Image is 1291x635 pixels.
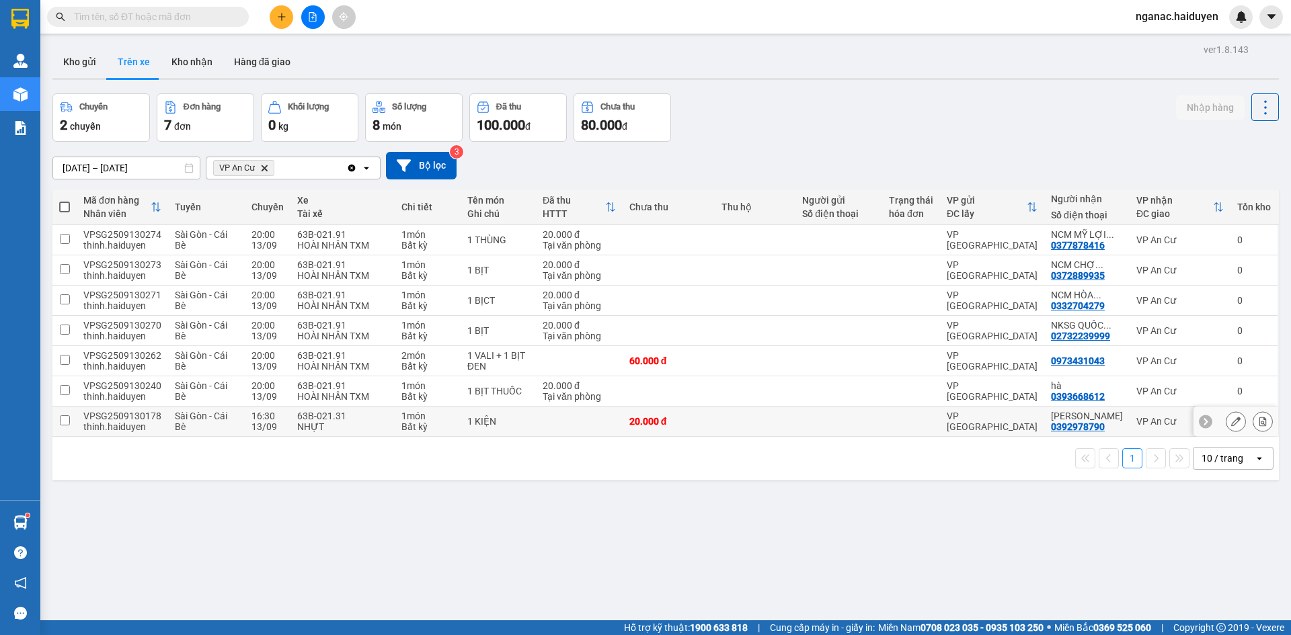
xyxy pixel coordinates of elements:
[251,259,284,270] div: 20:00
[629,416,708,427] div: 20.000 đ
[401,421,454,432] div: Bất kỳ
[83,229,161,240] div: VPSG2509130274
[1051,421,1105,432] div: 0392978790
[83,350,161,361] div: VPSG2509130262
[278,121,288,132] span: kg
[947,290,1038,311] div: VP [GEOGRAPHIC_DATA]
[467,265,529,276] div: 1 BỊT
[543,208,605,219] div: HTTT
[52,93,150,142] button: Chuyến2chuyến
[1237,265,1271,276] div: 0
[251,300,284,311] div: 13/09
[401,290,454,300] div: 1 món
[543,320,616,331] div: 20.000 đ
[467,295,529,306] div: 1 BỊCT
[622,121,627,132] span: đ
[721,202,789,212] div: Thu hộ
[11,13,32,27] span: Gửi:
[83,195,151,206] div: Mã đơn hàng
[157,93,254,142] button: Đơn hàng7đơn
[277,161,278,175] input: Selected VP An Cư.
[83,290,161,300] div: VPSG2509130271
[629,202,708,212] div: Chưa thu
[467,235,529,245] div: 1 THÙNG
[332,5,356,29] button: aim
[251,240,284,251] div: 13/09
[297,195,388,206] div: Xe
[600,102,635,112] div: Chưa thu
[1136,386,1224,396] div: VP An Cư
[543,380,616,391] div: 20.000 đ
[1106,229,1114,240] span: ...
[301,5,325,29] button: file-add
[1136,416,1224,427] div: VP An Cư
[175,290,227,311] span: Sài Gòn - Cái Bè
[175,350,227,372] span: Sài Gòn - Cái Bè
[467,386,529,396] div: 1 BỊT THUỐC
[1051,210,1123,220] div: Số điện thoại
[1130,189,1230,225] th: Toggle SortBy
[1237,295,1271,306] div: 0
[543,240,616,251] div: Tại văn phòng
[251,380,284,391] div: 20:00
[79,102,108,112] div: Chuyến
[56,12,65,22] span: search
[277,12,286,22] span: plus
[802,208,875,219] div: Số điện thoại
[629,355,708,366] div: 60.000 đ
[53,157,200,179] input: Select a date range.
[543,300,616,311] div: Tại văn phòng
[543,270,616,281] div: Tại văn phòng
[223,46,301,78] button: Hàng đã giao
[297,350,388,361] div: 63B-021.91
[251,411,284,421] div: 16:30
[83,259,161,270] div: VPSG2509130273
[164,117,171,133] span: 7
[13,515,28,530] img: warehouse-icon
[365,93,463,142] button: Số lượng8món
[251,331,284,341] div: 13/09
[11,28,106,60] div: NỤ CƯỜI XINH
[297,290,388,300] div: 63B-021.91
[115,76,251,95] div: 0937040848
[401,300,454,311] div: Bất kỳ
[161,46,223,78] button: Kho nhận
[401,320,454,331] div: 1 món
[525,121,531,132] span: đ
[401,411,454,421] div: 1 món
[11,9,29,29] img: logo-vxr
[581,117,622,133] span: 80.000
[251,229,284,240] div: 20:00
[543,259,616,270] div: 20.000 đ
[1235,11,1247,23] img: icon-new-feature
[543,331,616,341] div: Tại văn phòng
[251,270,284,281] div: 13/09
[83,380,161,391] div: VPSG2509130240
[401,350,454,361] div: 2 món
[1051,331,1110,341] div: 02732239999
[467,416,529,427] div: 1 KIỆN
[115,13,147,27] span: Nhận:
[70,121,101,132] span: chuyến
[346,163,357,173] svg: Clear all
[1202,452,1243,465] div: 10 / trang
[251,320,284,331] div: 20:00
[401,240,454,251] div: Bất kỳ
[947,350,1038,372] div: VP [GEOGRAPHIC_DATA]
[1051,194,1123,204] div: Người nhận
[268,117,276,133] span: 0
[373,117,380,133] span: 8
[213,160,274,176] span: VP An Cư, close by backspace
[1051,355,1105,366] div: 0973431043
[175,202,238,212] div: Tuyến
[13,87,28,101] img: warehouse-icon
[11,60,106,79] div: 0385555977
[251,202,284,212] div: Chuyến
[496,102,521,112] div: Đã thu
[361,163,372,173] svg: open
[339,12,348,22] span: aim
[74,9,233,24] input: Tìm tên, số ĐT hoặc mã đơn
[83,411,161,421] div: VPSG2509130178
[802,195,875,206] div: Người gửi
[175,320,227,341] span: Sài Gòn - Cái Bè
